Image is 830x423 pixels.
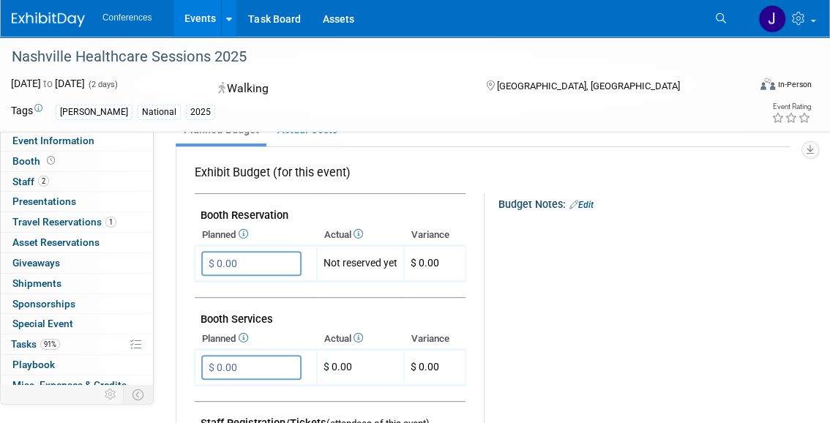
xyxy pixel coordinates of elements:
[12,216,116,228] span: Travel Reservations
[87,80,118,89] span: (2 days)
[404,225,466,245] th: Variance
[102,12,152,23] span: Conferences
[12,135,94,146] span: Event Information
[1,192,153,211] a: Presentations
[12,298,75,310] span: Sponsorships
[11,338,60,350] span: Tasks
[38,176,49,187] span: 2
[317,350,404,386] td: $ 0.00
[411,257,439,269] span: $ 0.00
[124,385,154,404] td: Toggle Event Tabs
[404,329,466,349] th: Variance
[1,253,153,273] a: Giveaways
[12,195,76,207] span: Presentations
[771,103,811,111] div: Event Rating
[760,78,775,90] img: Format-Inperson.png
[56,105,132,120] div: [PERSON_NAME]
[12,12,85,27] img: ExhibitDay
[777,79,812,90] div: In-Person
[11,103,42,120] td: Tags
[498,193,790,212] div: Budget Notes:
[12,359,55,370] span: Playbook
[1,212,153,232] a: Travel Reservations1
[1,375,153,395] a: Misc. Expenses & Credits
[44,155,58,166] span: Booth not reserved yet
[195,225,317,245] th: Planned
[186,105,215,120] div: 2025
[497,81,680,91] span: [GEOGRAPHIC_DATA], [GEOGRAPHIC_DATA]
[195,194,466,225] td: Booth Reservation
[1,274,153,293] a: Shipments
[12,155,58,167] span: Booth
[12,257,60,269] span: Giveaways
[758,5,786,33] img: Jenny Clavero
[1,131,153,151] a: Event Information
[411,361,439,373] span: $ 0.00
[12,318,73,329] span: Special Event
[138,105,181,120] div: National
[12,236,100,248] span: Asset Reservations
[195,298,466,329] td: Booth Services
[105,217,116,228] span: 1
[214,76,463,102] div: Walking
[1,334,153,354] a: Tasks91%
[1,233,153,252] a: Asset Reservations
[195,165,460,189] div: Exhibit Budget (for this event)
[687,76,812,98] div: Event Format
[12,379,127,391] span: Misc. Expenses & Credits
[11,78,85,89] span: [DATE] [DATE]
[1,355,153,375] a: Playbook
[195,329,317,349] th: Planned
[1,294,153,314] a: Sponsorships
[569,200,594,210] a: Edit
[317,246,404,282] td: Not reserved yet
[12,277,61,289] span: Shipments
[317,225,404,245] th: Actual
[12,176,49,187] span: Staff
[1,151,153,171] a: Booth
[317,329,404,349] th: Actual
[1,314,153,334] a: Special Event
[41,78,55,89] span: to
[7,44,733,70] div: Nashville Healthcare Sessions 2025
[40,339,60,350] span: 91%
[1,172,153,192] a: Staff2
[98,385,124,404] td: Personalize Event Tab Strip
